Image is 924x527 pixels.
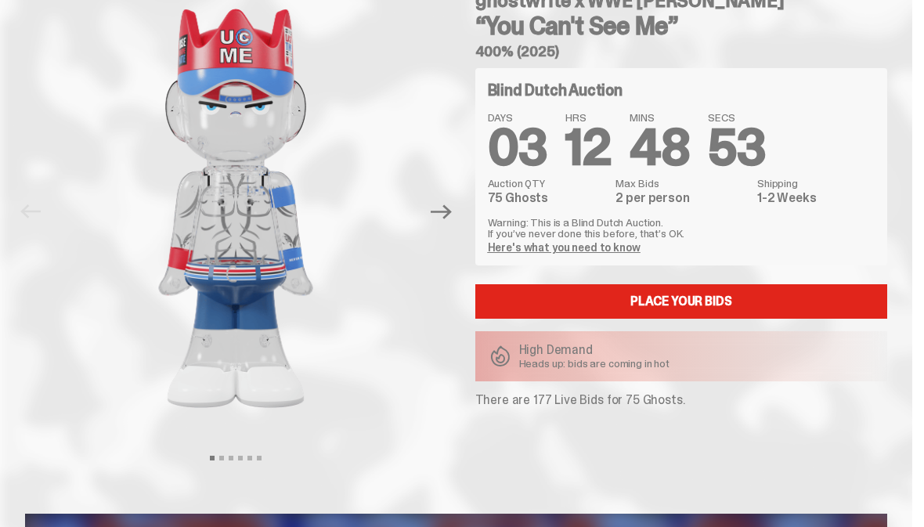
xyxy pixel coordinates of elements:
button: View slide 5 [247,456,252,460]
span: HRS [565,112,611,123]
button: View slide 4 [238,456,243,460]
h3: “You Can't See Me” [475,13,888,38]
p: High Demand [519,344,670,356]
dd: 75 Ghosts [488,192,607,204]
button: View slide 3 [229,456,233,460]
p: There are 177 Live Bids for 75 Ghosts. [475,394,888,406]
dt: Shipping [757,178,875,189]
h4: Blind Dutch Auction [488,82,623,98]
span: 53 [708,115,766,180]
span: 12 [565,115,611,180]
a: Place your Bids [475,284,888,319]
h5: 400% (2025) [475,45,888,59]
span: 03 [488,115,547,180]
dt: Max Bids [615,178,748,189]
a: Here's what you need to know [488,240,641,254]
dt: Auction QTY [488,178,607,189]
button: View slide 1 [210,456,215,460]
p: Heads up: bids are coming in hot [519,358,670,369]
button: View slide 2 [219,456,224,460]
span: DAYS [488,112,547,123]
dd: 2 per person [615,192,748,204]
span: SECS [708,112,766,123]
button: View slide 6 [257,456,262,460]
dd: 1-2 Weeks [757,192,875,204]
button: Next [424,195,459,229]
span: 48 [630,115,689,180]
span: MINS [630,112,689,123]
p: Warning: This is a Blind Dutch Auction. If you’ve never done this before, that’s OK. [488,217,875,239]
